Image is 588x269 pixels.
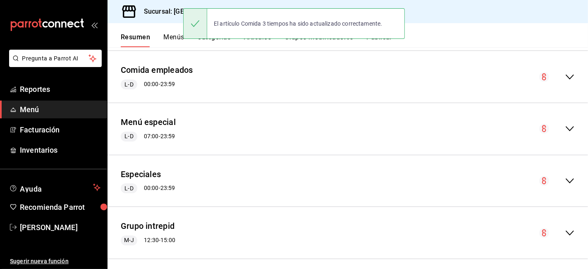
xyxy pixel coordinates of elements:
button: open_drawer_menu [91,22,98,28]
div: collapse-menu-row [108,162,588,200]
span: L-D [121,132,136,141]
div: collapse-menu-row [108,214,588,252]
button: Comida empleados [121,64,193,76]
button: Menús [163,33,184,47]
div: 07:00 - 23:59 [121,132,176,142]
div: navigation tabs [121,33,588,47]
span: Inventarios [20,144,100,156]
button: Resumen [121,33,150,47]
button: Pregunta a Parrot AI [9,50,102,67]
span: Facturación [20,124,100,135]
div: collapse-menu-row [108,58,588,96]
span: L-D [121,184,136,193]
button: Grupo intrepid [121,220,174,232]
button: Menú especial [121,116,176,128]
div: El artículo Comida 3 tiempos ha sido actualizado correctamente. [207,14,389,33]
span: Ayuda [20,183,90,192]
h3: Sucursal: [GEOGRAPHIC_DATA] Mx [137,7,249,17]
span: Menú [20,104,100,115]
span: Pregunta a Parrot AI [22,54,89,63]
div: 00:00 - 23:59 [121,79,193,89]
div: collapse-menu-row [108,110,588,148]
div: 12:30 - 15:00 [121,235,175,245]
span: L-D [121,80,136,89]
span: Reportes [20,84,100,95]
button: Especiales [121,168,161,180]
div: 00:00 - 23:59 [121,183,175,193]
a: Pregunta a Parrot AI [6,60,102,69]
span: [PERSON_NAME] [20,222,100,233]
span: Recomienda Parrot [20,202,100,213]
span: M-J [121,236,137,245]
span: Sugerir nueva función [10,257,100,266]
